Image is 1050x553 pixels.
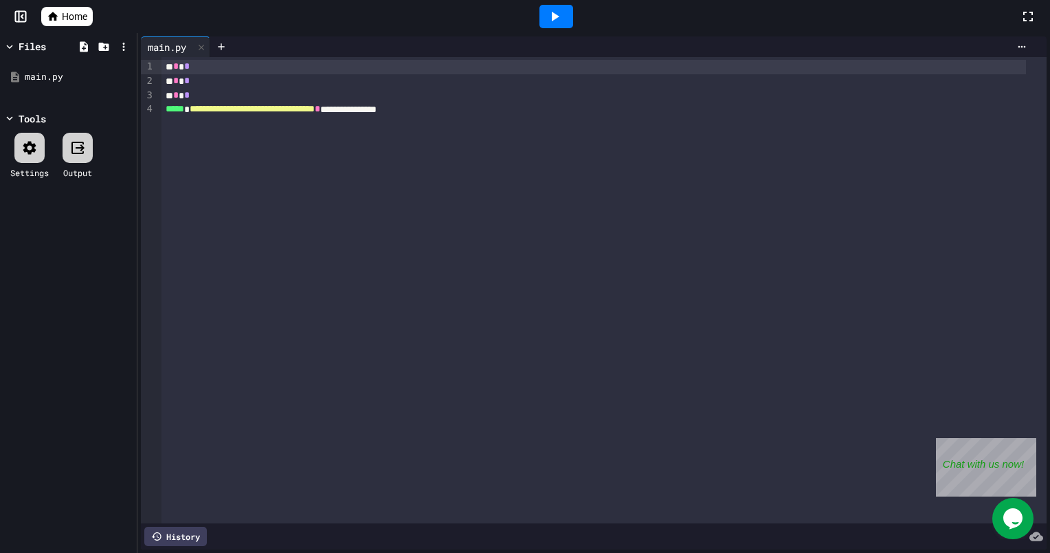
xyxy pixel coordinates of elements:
[141,89,155,103] div: 3
[992,498,1036,539] iframe: chat widget
[936,438,1036,497] iframe: chat widget
[19,39,46,54] div: Files
[141,60,155,74] div: 1
[63,166,92,179] div: Output
[19,111,46,126] div: Tools
[25,70,132,84] div: main.py
[141,36,210,57] div: main.py
[141,74,155,89] div: 2
[10,166,49,179] div: Settings
[141,102,155,117] div: 4
[62,10,87,23] span: Home
[41,7,93,26] a: Home
[144,527,207,546] div: History
[141,40,193,54] div: main.py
